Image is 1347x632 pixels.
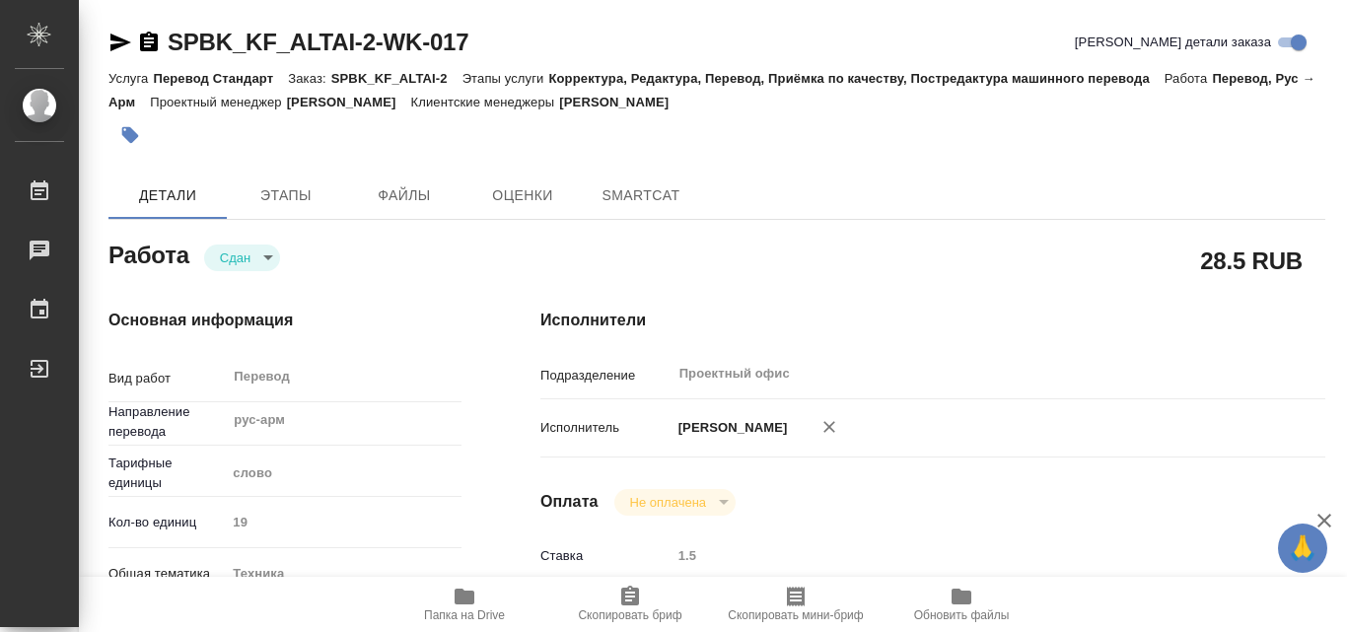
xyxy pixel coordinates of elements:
[137,31,161,54] button: Скопировать ссылку
[594,183,688,208] span: SmartCat
[108,402,226,442] p: Направление перевода
[540,309,1325,332] h4: Исполнители
[214,249,256,266] button: Сдан
[540,546,672,566] p: Ставка
[1075,33,1271,52] span: [PERSON_NAME] детали заказа
[357,183,452,208] span: Файлы
[548,71,1164,86] p: Корректура, Редактура, Перевод, Приёмка по качеству, Постредактура машинного перевода
[108,309,461,332] h4: Основная информация
[672,541,1260,570] input: Пустое поле
[108,513,226,532] p: Кол-во единиц
[879,577,1044,632] button: Обновить файлы
[547,577,713,632] button: Скопировать бриф
[288,71,330,86] p: Заказ:
[808,405,851,449] button: Удалить исполнителя
[462,71,549,86] p: Этапы услуги
[226,456,461,490] div: слово
[424,608,505,622] span: Папка на Drive
[108,236,189,271] h2: Работа
[239,183,333,208] span: Этапы
[411,95,560,109] p: Клиентские менеджеры
[624,494,712,511] button: Не оплачена
[226,557,461,591] div: Техника
[1165,71,1213,86] p: Работа
[1286,527,1319,569] span: 🙏
[540,418,672,438] p: Исполнитель
[108,71,153,86] p: Услуга
[108,369,226,388] p: Вид работ
[672,418,788,438] p: [PERSON_NAME]
[540,490,599,514] h4: Оплата
[1278,524,1327,573] button: 🙏
[108,454,226,493] p: Тарифные единицы
[614,489,736,516] div: Сдан
[382,577,547,632] button: Папка на Drive
[153,71,288,86] p: Перевод Стандарт
[226,508,461,536] input: Пустое поле
[108,31,132,54] button: Скопировать ссылку для ЯМессенджера
[108,113,152,157] button: Добавить тэг
[914,608,1010,622] span: Обновить файлы
[168,29,468,55] a: SPBK_KF_ALTAI-2-WK-017
[287,95,411,109] p: [PERSON_NAME]
[331,71,462,86] p: SPBK_KF_ALTAI-2
[150,95,286,109] p: Проектный менеджер
[475,183,570,208] span: Оценки
[120,183,215,208] span: Детали
[728,608,863,622] span: Скопировать мини-бриф
[578,608,681,622] span: Скопировать бриф
[108,564,226,584] p: Общая тематика
[540,366,672,386] p: Подразделение
[559,95,683,109] p: [PERSON_NAME]
[1200,244,1303,277] h2: 28.5 RUB
[713,577,879,632] button: Скопировать мини-бриф
[204,245,280,271] div: Сдан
